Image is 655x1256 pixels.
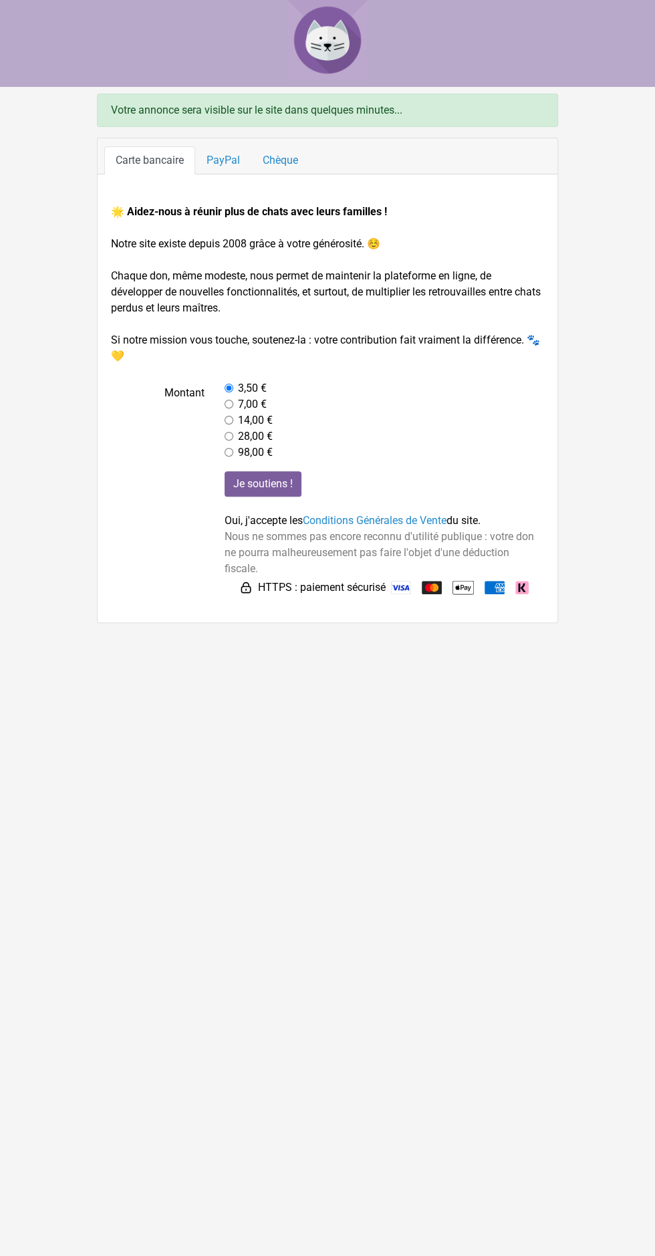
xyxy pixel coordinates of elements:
[225,514,481,527] span: Oui, j'accepte les du site.
[111,205,387,218] strong: 🌟 Aidez-nous à réunir plus de chats avec leurs familles !
[225,530,534,575] span: Nous ne sommes pas encore reconnu d'utilité publique : votre don ne pourra malheureusement pas fa...
[485,581,505,594] img: American Express
[258,580,386,596] span: HTTPS : paiement sécurisé
[238,445,273,461] label: 98,00 €
[238,396,267,412] label: 7,00 €
[391,581,411,594] img: Visa
[515,581,529,594] img: Klarna
[97,94,558,127] div: Votre annonce sera visible sur le site dans quelques minutes...
[104,146,195,174] a: Carte bancaire
[111,204,544,598] form: Notre site existe depuis 2008 grâce à votre générosité. ☺️ Chaque don, même modeste, nous permet ...
[251,146,309,174] a: Chèque
[452,577,474,598] img: Apple Pay
[303,514,446,527] a: Conditions Générales de Vente
[225,471,301,497] input: Je soutiens !
[239,581,253,594] img: HTTPS : paiement sécurisé
[422,581,442,594] img: Mastercard
[238,412,273,428] label: 14,00 €
[195,146,251,174] a: PayPal
[101,380,215,461] label: Montant
[238,428,273,445] label: 28,00 €
[238,380,267,396] label: 3,50 €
